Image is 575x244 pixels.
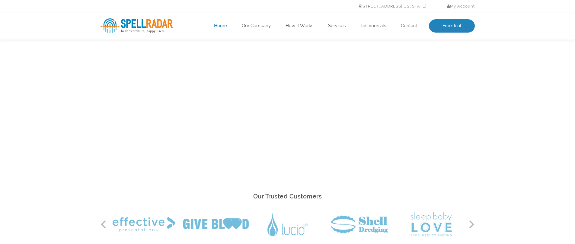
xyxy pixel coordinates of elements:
[469,220,475,229] button: Next
[101,220,107,229] button: Previous
[183,218,249,230] img: Give Blood
[113,217,175,232] img: Effective
[410,212,452,236] img: Sleep Baby Love
[267,213,308,236] img: Lucid
[101,191,475,202] h2: Our Trusted Customers
[331,215,388,233] img: Shell Dredging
